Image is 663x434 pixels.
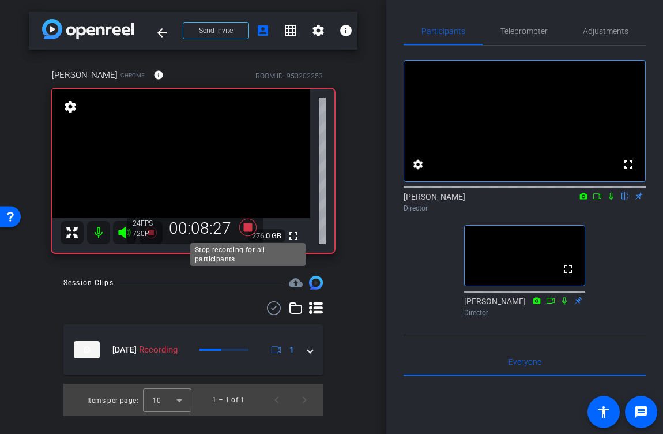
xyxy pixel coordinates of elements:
[133,219,161,228] div: 24
[339,24,353,38] mat-icon: info
[583,27,628,35] span: Adjustments
[404,191,646,214] div: [PERSON_NAME]
[52,69,118,81] span: [PERSON_NAME]
[500,27,548,35] span: Teleprompter
[561,262,575,276] mat-icon: fullscreen
[133,343,183,357] div: Recording
[404,203,646,214] div: Director
[411,158,425,171] mat-icon: settings
[634,405,648,419] mat-icon: message
[508,358,541,366] span: Everyone
[112,344,137,356] span: [DATE]
[289,344,294,356] span: 1
[155,26,169,40] mat-icon: arrow_back
[153,70,164,80] mat-icon: info
[618,190,632,201] mat-icon: flip
[597,405,611,419] mat-icon: accessibility
[287,229,300,243] mat-icon: fullscreen
[133,229,161,238] div: 720P
[421,27,465,35] span: Participants
[289,276,303,290] mat-icon: cloud_upload
[63,277,114,289] div: Session Clips
[42,19,134,39] img: app-logo
[120,71,145,80] span: Chrome
[63,324,323,375] mat-expansion-panel-header: thumb-nail[DATE]Recording1
[621,158,635,171] mat-icon: fullscreen
[309,276,323,290] img: Session clips
[464,308,585,318] div: Director
[87,395,138,406] div: Items per page:
[183,22,249,39] button: Send invite
[284,24,297,38] mat-icon: grid_on
[289,276,303,290] span: Destinations for your clips
[248,229,285,243] span: 276.0 GB
[161,219,239,238] div: 00:08:27
[74,341,100,358] img: thumb-nail
[212,394,244,406] div: 1 – 1 of 1
[190,243,306,266] div: Stop recording for all participants
[291,386,318,414] button: Next page
[141,219,153,227] span: FPS
[464,295,585,318] div: [PERSON_NAME]
[62,100,78,114] mat-icon: settings
[311,24,325,38] mat-icon: settings
[199,26,233,35] span: Send invite
[255,71,323,81] div: ROOM ID: 953202253
[256,24,270,38] mat-icon: account_box
[263,386,291,414] button: Previous page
